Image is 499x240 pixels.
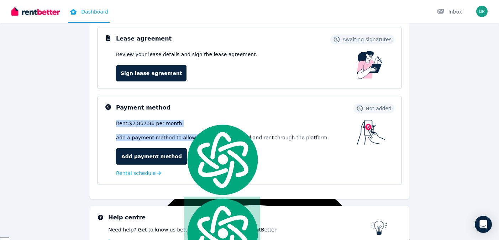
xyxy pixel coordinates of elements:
[371,221,388,235] img: RentBetter help centre
[476,6,488,17] img: Brenna Curtain
[366,105,392,112] span: Not added
[184,123,260,197] img: logo.svg
[108,226,371,233] p: Need help? Get to know us better and learn more about RentBetter
[116,103,170,112] h3: Payment method
[357,51,383,79] img: Lease Agreement
[108,213,371,222] h3: Help centre
[116,134,357,141] p: Add a payment method to allow you to pay your bond and rent through the platform.
[116,51,257,58] p: Review your lease details and sign the lease agreement.
[116,34,172,43] h3: Lease agreement
[116,148,187,165] a: Add payment method
[11,6,60,17] img: RentBetter
[116,120,357,127] div: Rent: $2,867.86 per month
[437,8,462,15] div: Inbox
[475,216,492,233] div: Open Intercom Messenger
[116,170,156,177] span: Rental schedule
[116,65,187,81] a: Sign lease agreement
[357,120,385,145] img: Payment method
[116,170,161,177] a: Rental schedule
[342,36,392,43] span: Awaiting signatures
